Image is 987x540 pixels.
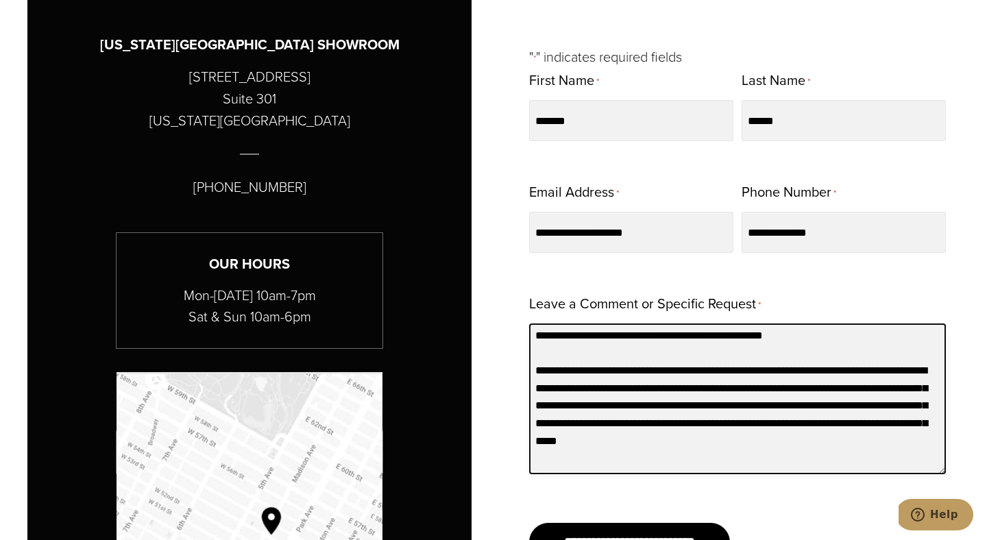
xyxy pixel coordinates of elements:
[529,46,946,68] p: " " indicates required fields
[193,176,306,198] p: [PHONE_NUMBER]
[529,291,761,318] label: Leave a Comment or Specific Request
[117,254,382,275] h3: Our Hours
[529,68,599,95] label: First Name
[117,285,382,328] p: Mon-[DATE] 10am-7pm Sat & Sun 10am-6pm
[742,180,836,206] label: Phone Number
[100,34,400,56] h3: [US_STATE][GEOGRAPHIC_DATA] SHOWROOM
[899,499,973,533] iframe: Opens a widget where you can chat to one of our agents
[742,68,810,95] label: Last Name
[149,66,350,132] p: [STREET_ADDRESS] Suite 301 [US_STATE][GEOGRAPHIC_DATA]
[529,180,619,206] label: Email Address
